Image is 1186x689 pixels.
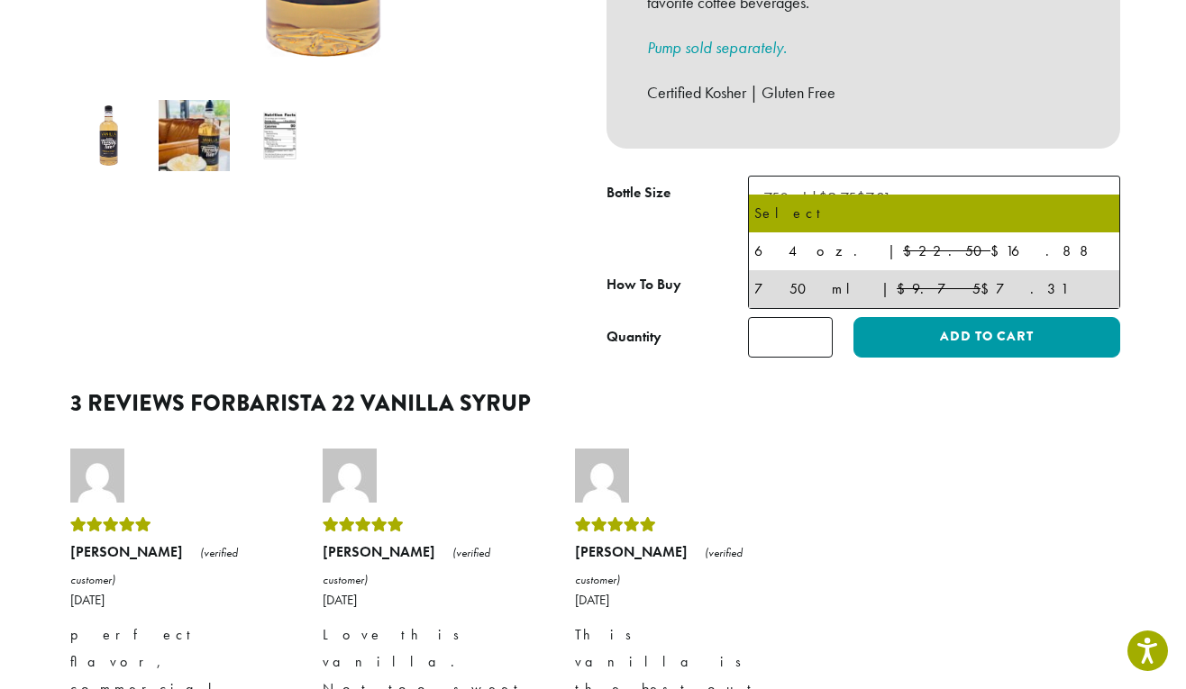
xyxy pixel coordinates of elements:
[853,317,1120,358] button: Add to cart
[70,593,278,607] time: [DATE]
[323,512,530,539] div: Rated 5 out of 5
[70,390,1116,417] h2: 3 reviews for
[575,542,688,561] strong: [PERSON_NAME]
[73,100,144,171] img: Barista 22 Vanilla Syrup
[748,176,1120,220] span: 750 ml | $9.75 $7.31
[244,100,315,171] img: Barista 22 Vanilla Syrup - Image 3
[607,180,748,206] label: Bottle Size
[903,241,990,260] del: $22.50
[897,279,981,298] del: $9.75
[575,545,743,587] em: (verified customer)
[70,512,278,539] div: Rated 5 out of 5
[575,593,782,607] time: [DATE]
[70,545,238,587] em: (verified customer)
[647,77,1080,108] p: Certified Kosher | Gluten Free
[323,593,530,607] time: [DATE]
[575,512,782,539] div: Rated 5 out of 5
[70,542,183,561] strong: [PERSON_NAME]
[647,37,787,58] a: Pump sold separately.
[749,195,1119,232] li: Select
[323,542,435,561] strong: [PERSON_NAME]
[323,545,490,587] em: (verified customer)
[607,275,681,294] span: How To Buy
[754,276,1114,303] div: 750 ml | $7.31
[607,326,661,348] div: Quantity
[754,238,1114,265] div: 64 oz. | $16.88
[756,180,909,215] span: 750 ml | $9.75 $7.31
[818,187,856,208] del: $9.75
[748,317,833,358] input: Product quantity
[236,386,531,420] span: Barista 22 Vanilla Syrup
[763,187,891,208] span: 750 ml | $7.31
[159,100,230,171] img: Barista 22 Vanilla Syrup - Image 2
